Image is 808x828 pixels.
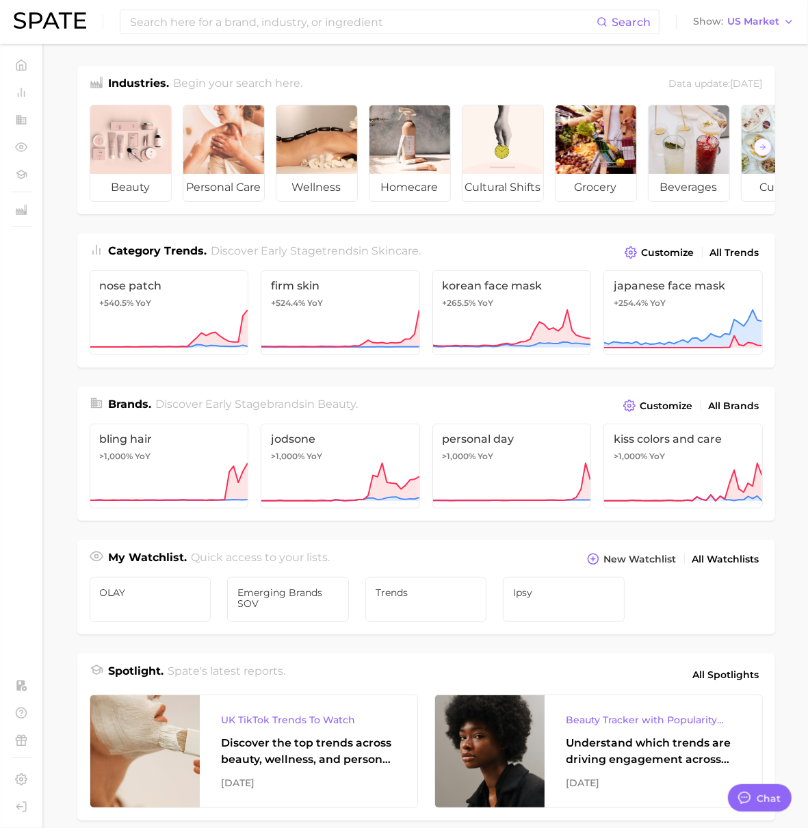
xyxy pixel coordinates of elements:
a: Beauty Tracker with Popularity IndexUnderstand which trends are driving engagement across platfor... [434,695,763,808]
span: All Trends [710,247,759,259]
span: Brands . [109,398,152,411]
h1: My Watchlist. [109,549,187,569]
span: YoY [136,298,152,309]
span: +254.4% [614,298,648,308]
span: Trends [376,587,477,598]
h1: Industries. [109,75,170,94]
span: All Brands [709,400,759,412]
a: beauty [90,105,172,202]
span: skincare [372,244,419,257]
span: Show [693,18,723,25]
span: bling hair [100,432,239,445]
span: YoY [307,298,323,309]
span: Category Trends . [109,244,207,257]
span: Search [612,16,651,29]
span: japanese face mask [614,279,753,292]
a: bling hair>1,000% YoY [90,424,249,508]
a: personal care [183,105,265,202]
a: homecare [369,105,451,202]
span: personal care [183,174,264,201]
span: jodsone [271,432,410,445]
span: Ipsy [513,587,614,598]
span: YoY [478,298,494,309]
a: Trends [365,577,487,622]
span: cultural shifts [462,174,543,201]
span: >1,000% [271,451,304,461]
a: OLAY [90,577,211,622]
a: All Trends [707,244,763,262]
span: firm skin [271,279,410,292]
a: kiss colors and care>1,000% YoY [603,424,763,508]
div: [DATE] [566,775,740,791]
span: nose patch [100,279,239,292]
span: Discover Early Stage trends in . [211,244,421,257]
span: New Watchlist [604,554,677,565]
span: US Market [727,18,779,25]
div: Data update: [DATE] [669,75,763,94]
span: beverages [649,174,729,201]
h2: Begin your search here. [173,75,302,94]
span: homecare [369,174,450,201]
a: jodsone>1,000% YoY [261,424,420,508]
a: All Watchlists [689,550,763,569]
span: Customize [640,400,693,412]
span: OLAY [100,587,201,598]
span: korean face mask [443,279,582,292]
a: cultural shifts [462,105,544,202]
button: New Watchlist [584,549,679,569]
a: beverages [648,105,730,202]
h1: Spotlight. [109,663,164,686]
a: All Spotlights [690,663,763,686]
span: YoY [650,298,666,309]
span: beauty [90,174,171,201]
span: YoY [307,451,322,462]
div: Discover the top trends across beauty, wellness, and personal care on TikTok [GEOGRAPHIC_DATA]. [222,735,395,768]
a: Emerging Brands SOV [227,577,349,622]
span: +540.5% [100,298,134,308]
a: All Brands [705,397,763,415]
a: wellness [276,105,358,202]
span: +524.4% [271,298,305,308]
img: SPATE [14,12,86,29]
h2: Spate's latest reports. [168,663,285,686]
a: Log out. Currently logged in with e-mail molly.masi@smallgirlspr.com. [11,797,31,817]
a: nose patch+540.5% YoY [90,270,249,355]
div: Beauty Tracker with Popularity Index [566,712,740,728]
div: UK TikTok Trends To Watch [222,712,395,728]
span: All Spotlights [693,667,759,683]
span: YoY [478,451,494,462]
span: YoY [649,451,665,462]
span: All Watchlists [692,554,759,565]
a: UK TikTok Trends To WatchDiscover the top trends across beauty, wellness, and personal care on Ti... [90,695,418,808]
button: Scroll Right [754,138,772,156]
span: wellness [276,174,357,201]
button: ShowUS Market [690,13,798,31]
span: YoY [135,451,151,462]
div: Understand which trends are driving engagement across platforms in the skin, hair, makeup, and fr... [566,735,740,768]
span: kiss colors and care [614,432,753,445]
a: firm skin+524.4% YoY [261,270,420,355]
span: Emerging Brands SOV [237,587,339,609]
div: [DATE] [222,775,395,791]
span: Discover Early Stage brands in . [155,398,358,411]
span: >1,000% [614,451,647,461]
a: japanese face mask+254.4% YoY [603,270,763,355]
a: korean face mask+265.5% YoY [432,270,592,355]
span: >1,000% [100,451,133,461]
button: Customize [620,396,696,415]
h2: Quick access to your lists. [191,549,330,569]
span: personal day [443,432,582,445]
span: grocery [556,174,636,201]
span: >1,000% [443,451,476,461]
span: Customize [642,247,694,259]
button: Customize [621,243,697,262]
a: Ipsy [503,577,625,622]
span: +265.5% [443,298,476,308]
a: grocery [555,105,637,202]
span: beauty [317,398,356,411]
a: personal day>1,000% YoY [432,424,592,508]
input: Search here for a brand, industry, or ingredient [129,10,597,34]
